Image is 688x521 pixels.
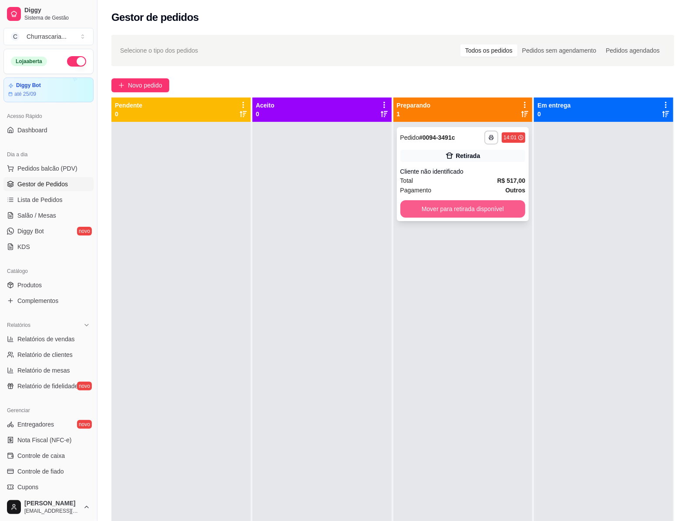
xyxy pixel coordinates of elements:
a: Relatório de fidelidadenovo [3,379,94,393]
a: Produtos [3,278,94,292]
span: Dashboard [17,126,47,134]
span: Pedidos balcão (PDV) [17,164,77,173]
div: Catálogo [3,264,94,278]
a: Entregadoresnovo [3,417,94,431]
a: Relatórios de vendas [3,332,94,346]
span: KDS [17,242,30,251]
span: Diggy Bot [17,227,44,235]
p: 0 [537,110,571,118]
h2: Gestor de pedidos [111,10,199,24]
span: Novo pedido [128,81,162,90]
strong: Outros [505,187,525,194]
p: 1 [397,110,431,118]
span: Total [400,176,413,185]
div: Todos os pedidos [460,44,517,57]
a: KDS [3,240,94,254]
span: Relatórios de vendas [17,335,75,343]
button: Pedidos balcão (PDV) [3,161,94,175]
button: Alterar Status [67,56,86,67]
span: Controle de caixa [17,451,65,460]
a: Relatório de mesas [3,363,94,377]
button: Novo pedido [111,78,169,92]
div: 14:01 [503,134,517,141]
span: Produtos [17,281,42,289]
p: Aceito [256,101,275,110]
div: Gerenciar [3,403,94,417]
p: Pendente [115,101,142,110]
strong: R$ 517,00 [497,177,526,184]
span: plus [118,82,124,88]
span: Pedido [400,134,420,141]
span: Salão / Mesas [17,211,56,220]
a: Gestor de Pedidos [3,177,94,191]
span: C [11,32,20,41]
a: Lista de Pedidos [3,193,94,207]
p: Em entrega [537,101,571,110]
a: Controle de caixa [3,449,94,463]
span: Cupons [17,483,38,491]
span: Complementos [17,296,58,305]
button: Select a team [3,28,94,45]
a: Nota Fiscal (NFC-e) [3,433,94,447]
article: Diggy Bot [16,82,41,89]
div: Pedidos sem agendamento [517,44,601,57]
span: Relatório de clientes [17,350,73,359]
a: Dashboard [3,123,94,137]
span: [PERSON_NAME] [24,500,80,508]
a: Diggy Botnovo [3,224,94,238]
p: 0 [256,110,275,118]
div: Churrascaria ... [27,32,67,41]
a: Diggy Botaté 25/09 [3,77,94,102]
span: Relatório de mesas [17,366,70,375]
div: Pedidos agendados [601,44,665,57]
a: Controle de fiado [3,464,94,478]
div: Acesso Rápido [3,109,94,123]
span: Controle de fiado [17,467,64,476]
span: Entregadores [17,420,54,429]
p: 0 [115,110,142,118]
p: Preparando [397,101,431,110]
span: Diggy [24,7,90,14]
a: Cupons [3,480,94,494]
a: Salão / Mesas [3,208,94,222]
span: Relatórios [7,322,30,329]
span: Relatório de fidelidade [17,382,78,390]
strong: # 0094-3491c [419,134,455,141]
span: Gestor de Pedidos [17,180,68,188]
button: [PERSON_NAME][EMAIL_ADDRESS][DOMAIN_NAME] [3,497,94,518]
a: Complementos [3,294,94,308]
span: Pagamento [400,185,432,195]
a: DiggySistema de Gestão [3,3,94,24]
span: [EMAIL_ADDRESS][DOMAIN_NAME] [24,508,80,514]
span: Sistema de Gestão [24,14,90,21]
span: Nota Fiscal (NFC-e) [17,436,71,444]
div: Retirada [456,151,480,160]
article: até 25/09 [14,91,36,97]
a: Relatório de clientes [3,348,94,362]
button: Mover para retirada disponível [400,200,526,218]
span: Lista de Pedidos [17,195,63,204]
div: Cliente não identificado [400,167,526,176]
span: Selecione o tipo dos pedidos [120,46,198,55]
div: Loja aberta [11,57,47,66]
div: Dia a dia [3,148,94,161]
